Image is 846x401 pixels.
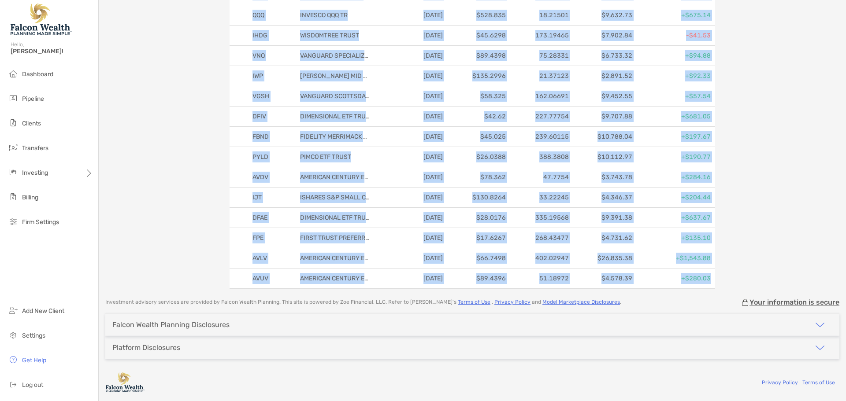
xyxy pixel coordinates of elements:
p: 402.02947 [509,253,569,264]
p: PIMCO ETF TRUST [300,151,371,162]
p: [DATE] [383,273,443,284]
p: [DATE] [383,10,443,21]
img: clients icon [8,118,19,128]
p: 18.21501 [509,10,569,21]
p: VNQ [252,50,288,61]
div: Falcon Wealth Planning Disclosures [112,320,230,329]
p: +$57.54 [636,91,711,102]
img: company logo [105,372,145,392]
p: QQQ [252,10,288,21]
span: Clients [22,120,41,127]
p: [DATE] [383,70,443,81]
a: Privacy Policy [494,299,531,305]
span: Dashboard [22,70,53,78]
p: 268.43477 [509,232,569,243]
p: [DATE] [383,111,443,122]
p: $135.2996 [446,70,506,81]
p: Investment advisory services are provided by Falcon Wealth Planning . This site is powered by Zoe... [105,299,621,305]
img: Falcon Wealth Planning Logo [11,4,72,35]
p: IWP [252,70,288,81]
p: $528.835 [446,10,506,21]
p: PYLD [252,151,288,162]
p: VANGUARD SPECIALIZED FUNDS [300,50,371,61]
p: $89.4398 [446,50,506,61]
p: $3,743.78 [572,172,632,183]
p: 173.19465 [509,30,569,41]
p: $66.7498 [446,253,506,264]
p: 75.28331 [509,50,569,61]
p: [PERSON_NAME] MID CAP GROWTH [300,70,371,81]
img: billing icon [8,191,19,202]
p: IHDG [252,30,288,41]
img: pipeline icon [8,93,19,103]
span: Firm Settings [22,218,59,226]
p: AVLV [252,253,288,264]
p: $78.362 [446,172,506,183]
p: $28.0176 [446,212,506,223]
p: [DATE] [383,91,443,102]
p: $10,112.97 [572,151,632,162]
img: settings icon [8,330,19,340]
p: INVESCO QQQ TR [300,10,371,21]
p: FIDELITY MERRIMACK STREET [300,131,371,142]
p: +$197.67 [636,131,711,142]
p: AMERICAN CENTURY ETF TRUST [300,273,371,284]
img: add_new_client icon [8,305,19,316]
p: +$94.88 [636,50,711,61]
p: 335.19568 [509,212,569,223]
p: AVUV [252,273,288,284]
p: 239.60115 [509,131,569,142]
p: $9,452.55 [572,91,632,102]
p: AMERICAN CENTURY ETF TRUST [300,253,371,264]
div: Platform Disclosures [112,343,180,352]
img: logout icon [8,379,19,390]
span: [PERSON_NAME]! [11,48,93,55]
p: 162.06691 [509,91,569,102]
img: transfers icon [8,142,19,153]
p: VANGUARD SCOTTSDALE FUNDS [300,91,371,102]
p: 388.3808 [509,151,569,162]
span: Transfers [22,144,48,152]
p: $7,902.84 [572,30,632,41]
p: DFIV [252,111,288,122]
p: [DATE] [383,131,443,142]
a: Privacy Policy [762,379,798,386]
p: VGSH [252,91,288,102]
p: 51.18972 [509,273,569,284]
img: get-help icon [8,354,19,365]
p: $2,891.52 [572,70,632,81]
p: FPE [252,232,288,243]
img: dashboard icon [8,68,19,79]
p: 47.7754 [509,172,569,183]
p: +$675.14 [636,10,711,21]
p: [DATE] [383,232,443,243]
a: Terms of Use [458,299,490,305]
p: [DATE] [383,50,443,61]
p: +$135.10 [636,232,711,243]
p: $26.0388 [446,151,506,162]
p: $6,733.32 [572,50,632,61]
p: -$41.53 [636,30,711,41]
p: +$190.77 [636,151,711,162]
p: Your information is secure [750,298,839,306]
span: Get Help [22,357,46,364]
span: Add New Client [22,307,64,315]
p: $9,632.73 [572,10,632,21]
p: $17.6267 [446,232,506,243]
img: icon arrow [815,342,825,353]
p: 33.22245 [509,192,569,203]
p: 227.77754 [509,111,569,122]
p: ISHARES S&P SMALL CAP 600 [300,192,371,203]
p: $45.025 [446,131,506,142]
p: $58.325 [446,91,506,102]
p: $4,578.39 [572,273,632,284]
p: $4,346.37 [572,192,632,203]
img: firm-settings icon [8,216,19,227]
p: [DATE] [383,30,443,41]
p: $89.4396 [446,273,506,284]
img: investing icon [8,167,19,177]
span: Settings [22,332,45,339]
p: [DATE] [383,212,443,223]
img: icon arrow [815,320,825,330]
p: +$280.03 [636,273,711,284]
